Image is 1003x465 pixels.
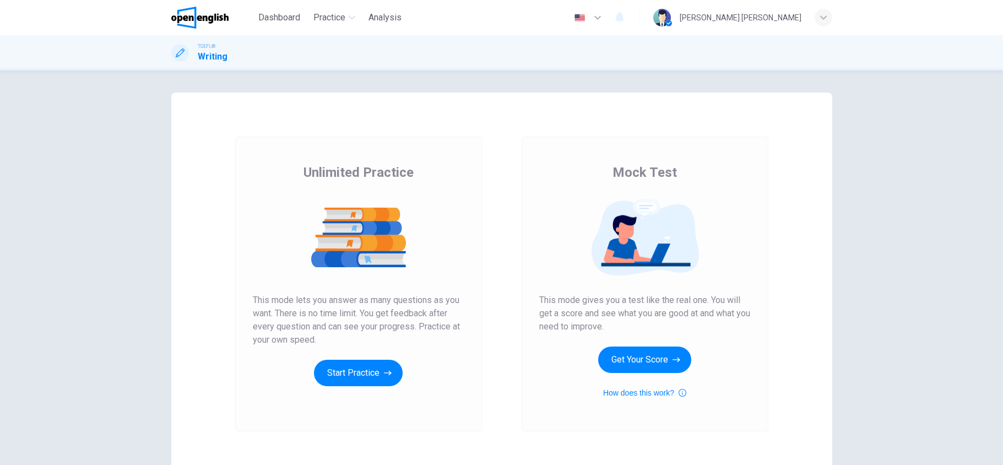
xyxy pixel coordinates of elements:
span: Unlimited Practice [303,164,414,181]
h1: Writing [198,50,227,63]
span: This mode lets you answer as many questions as you want. There is no time limit. You get feedback... [253,294,464,347]
button: Get Your Score [598,347,691,373]
span: Practice [313,11,345,24]
a: OpenEnglish logo [171,7,254,29]
button: How does this work? [603,386,686,399]
button: Dashboard [254,8,305,28]
img: en [573,14,587,22]
div: [PERSON_NAME] [PERSON_NAME] [680,11,801,24]
span: Mock Test [612,164,677,181]
span: TOEFL® [198,42,215,50]
button: Analysis [364,8,406,28]
img: OpenEnglish logo [171,7,229,29]
button: Start Practice [314,360,403,386]
img: Profile picture [653,9,671,26]
span: This mode gives you a test like the real one. You will get a score and see what you are good at a... [539,294,751,333]
span: Analysis [368,11,402,24]
button: Practice [309,8,360,28]
span: Dashboard [258,11,300,24]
